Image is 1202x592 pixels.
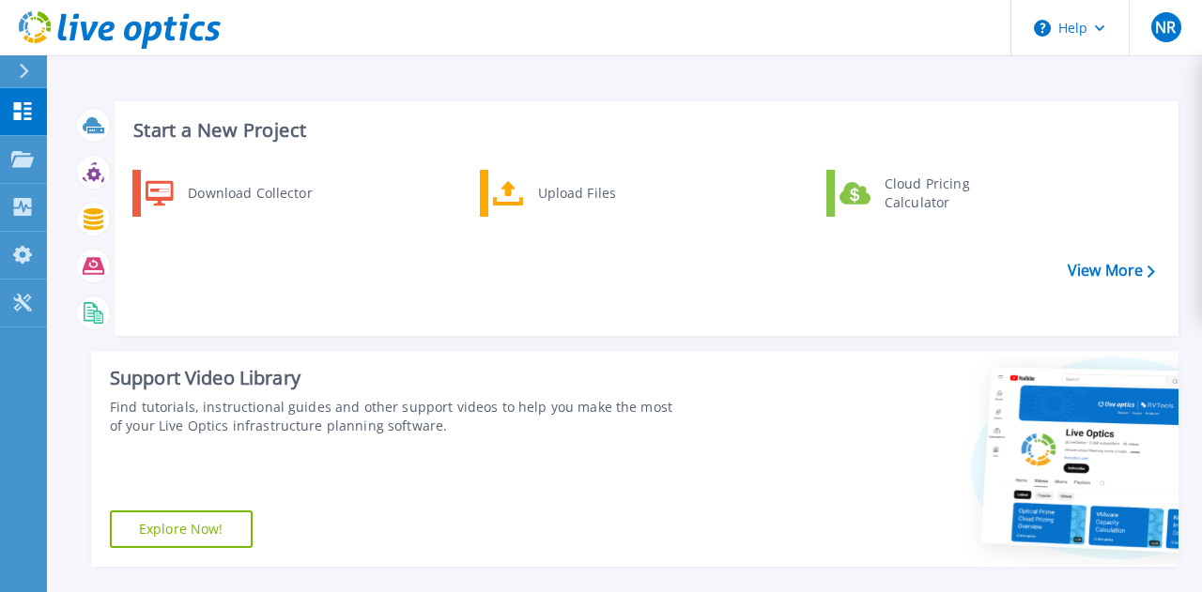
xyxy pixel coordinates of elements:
[132,170,325,217] a: Download Collector
[178,175,320,212] div: Download Collector
[110,398,675,435] div: Find tutorials, instructional guides and other support videos to help you make the most of your L...
[529,175,668,212] div: Upload Files
[826,170,1019,217] a: Cloud Pricing Calculator
[110,366,675,390] div: Support Video Library
[1068,262,1155,280] a: View More
[875,175,1014,212] div: Cloud Pricing Calculator
[110,510,253,548] a: Explore Now!
[133,120,1154,141] h3: Start a New Project
[480,170,672,217] a: Upload Files
[1155,20,1176,35] span: NR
